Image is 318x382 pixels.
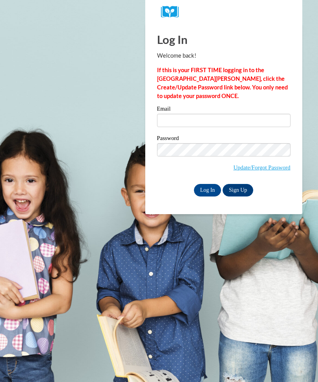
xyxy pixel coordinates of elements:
a: Update/Forgot Password [233,164,290,171]
label: Password [157,135,291,143]
input: Log In [194,184,221,196]
label: Email [157,106,291,114]
a: COX Campus [161,6,287,18]
a: Sign Up [223,184,253,196]
p: Welcome back! [157,51,291,60]
img: Logo brand [161,6,185,18]
h1: Log In [157,31,291,47]
strong: If this is your FIRST TIME logging in to the [GEOGRAPHIC_DATA][PERSON_NAME], click the Create/Upd... [157,67,288,99]
iframe: Button to launch messaging window [287,351,312,376]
